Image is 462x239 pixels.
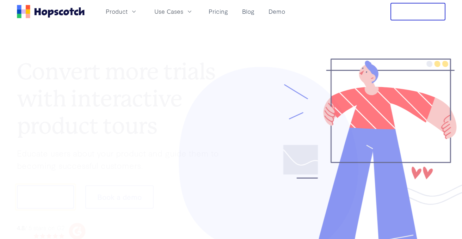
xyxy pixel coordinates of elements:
[266,6,288,17] a: Demo
[150,6,197,17] button: Use Cases
[390,3,445,20] button: Free Trial
[154,7,183,16] span: Use Cases
[17,223,25,231] strong: 4.8
[239,6,257,17] a: Blog
[101,6,142,17] button: Product
[17,5,85,18] a: Home
[17,58,231,139] h1: Convert more trials with interactive product tours
[17,223,64,232] div: / 5 stars on G2
[17,147,231,171] p: Educate users about your product and guide them to becoming successful customers.
[106,7,128,16] span: Product
[206,6,231,17] a: Pricing
[85,185,154,209] button: Book a demo
[17,185,74,209] button: Show me!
